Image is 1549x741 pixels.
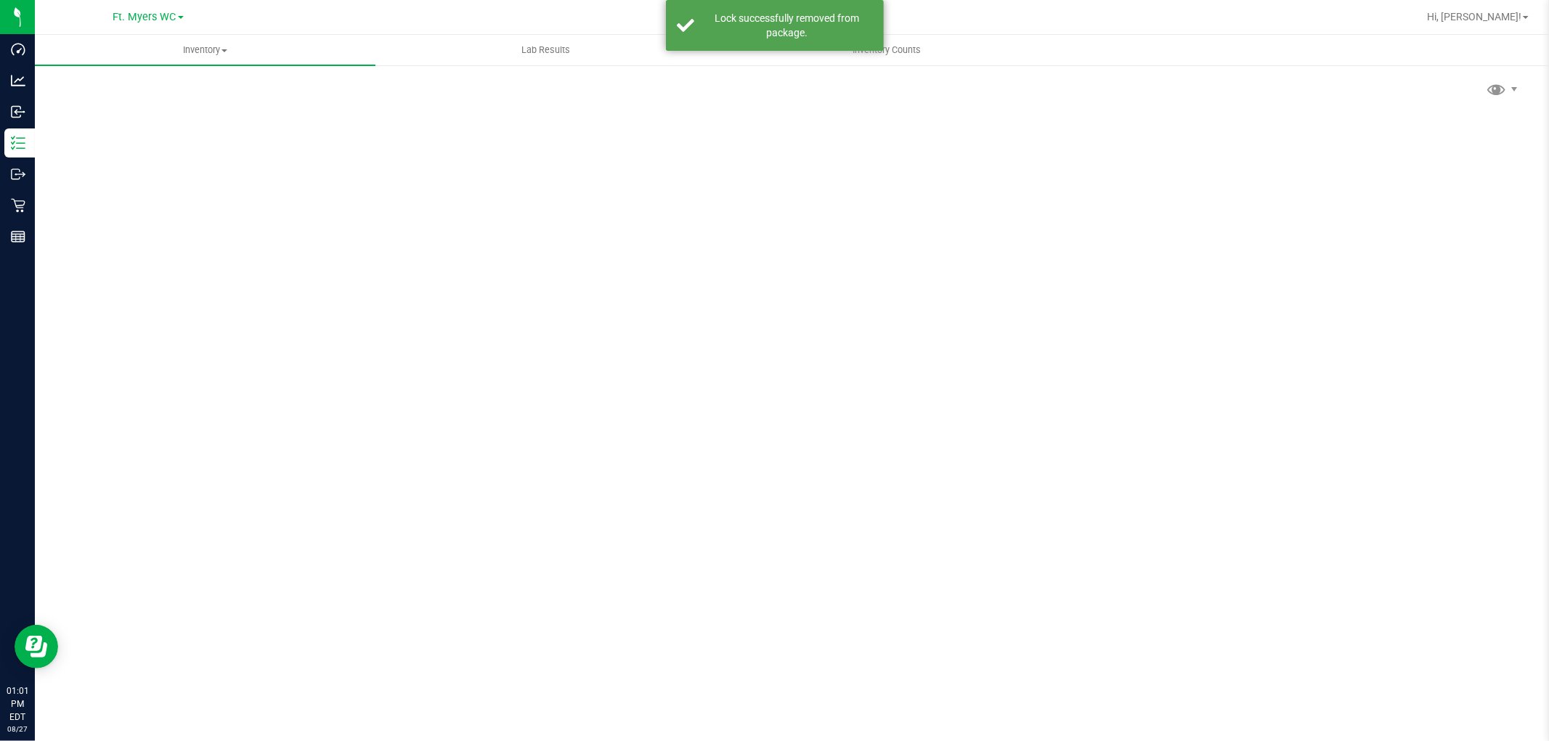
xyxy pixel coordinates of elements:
span: Lab Results [502,44,590,57]
a: Inventory Counts [716,35,1057,65]
a: Inventory [35,35,375,65]
span: Hi, [PERSON_NAME]! [1427,11,1521,22]
inline-svg: Dashboard [11,42,25,57]
inline-svg: Reports [11,229,25,244]
inline-svg: Analytics [11,73,25,88]
span: Inventory Counts [833,44,940,57]
iframe: Resource center [15,625,58,668]
inline-svg: Retail [11,198,25,213]
div: Lock successfully removed from package. [702,11,873,40]
inline-svg: Inventory [11,136,25,150]
inline-svg: Inbound [11,105,25,119]
p: 08/27 [7,724,28,734]
span: Inventory [35,44,375,57]
p: 01:01 PM EDT [7,684,28,724]
a: Lab Results [375,35,716,65]
inline-svg: Outbound [11,167,25,181]
span: Ft. Myers WC [113,11,176,23]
